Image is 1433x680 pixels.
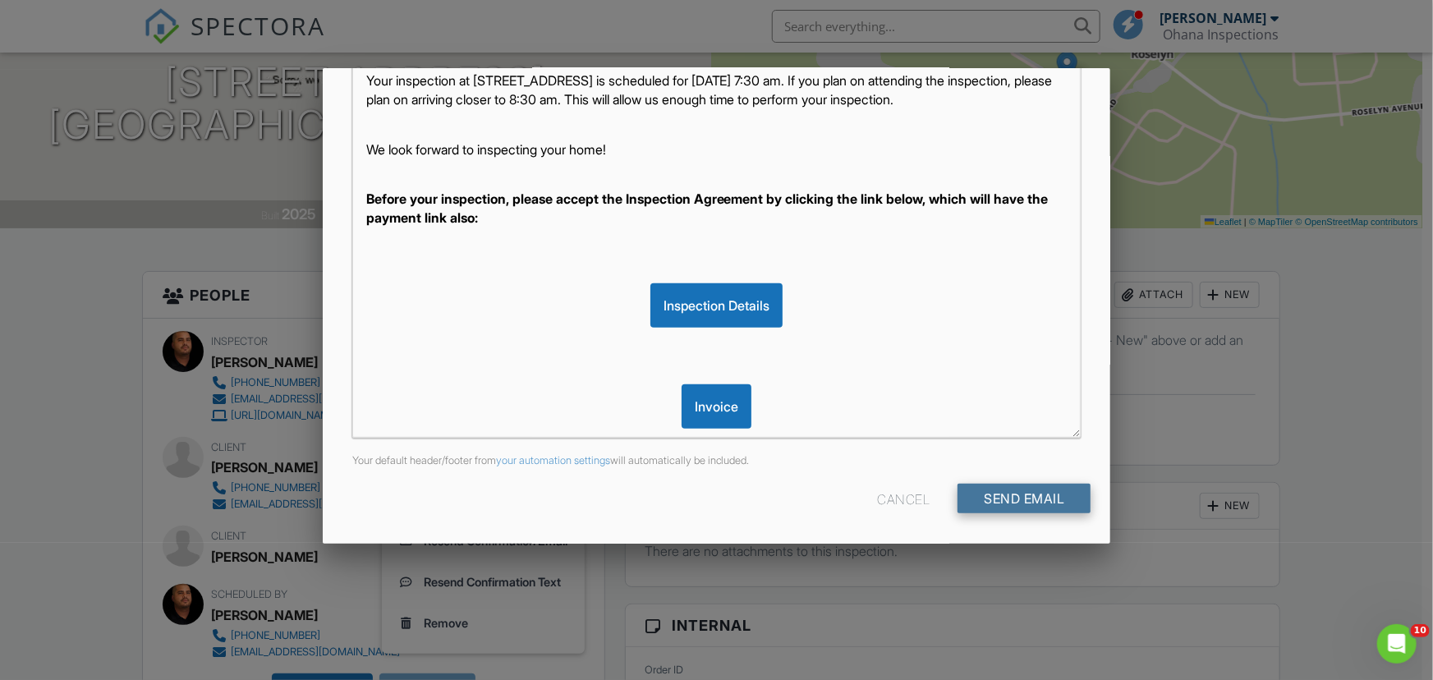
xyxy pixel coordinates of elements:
[682,384,751,429] div: Invoice
[958,484,1091,513] input: Send Email
[877,484,930,513] div: Cancel
[366,71,1068,108] p: Your inspection at [STREET_ADDRESS] is scheduled for [DATE] 7:30 am. If you plan on attending the...
[342,454,1091,467] div: Your default header/footer from will automatically be included.
[366,191,1049,225] strong: Before your inspection, please accept the Inspection Agreement by clicking the link below, which ...
[496,454,610,466] a: your automation settings
[1411,624,1430,637] span: 10
[1377,624,1417,664] iframe: Intercom live chat
[682,398,751,415] a: Invoice
[650,283,783,328] div: Inspection Details
[366,140,1068,159] p: We look forward to inspecting your home!
[650,297,783,314] a: Inspection Details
